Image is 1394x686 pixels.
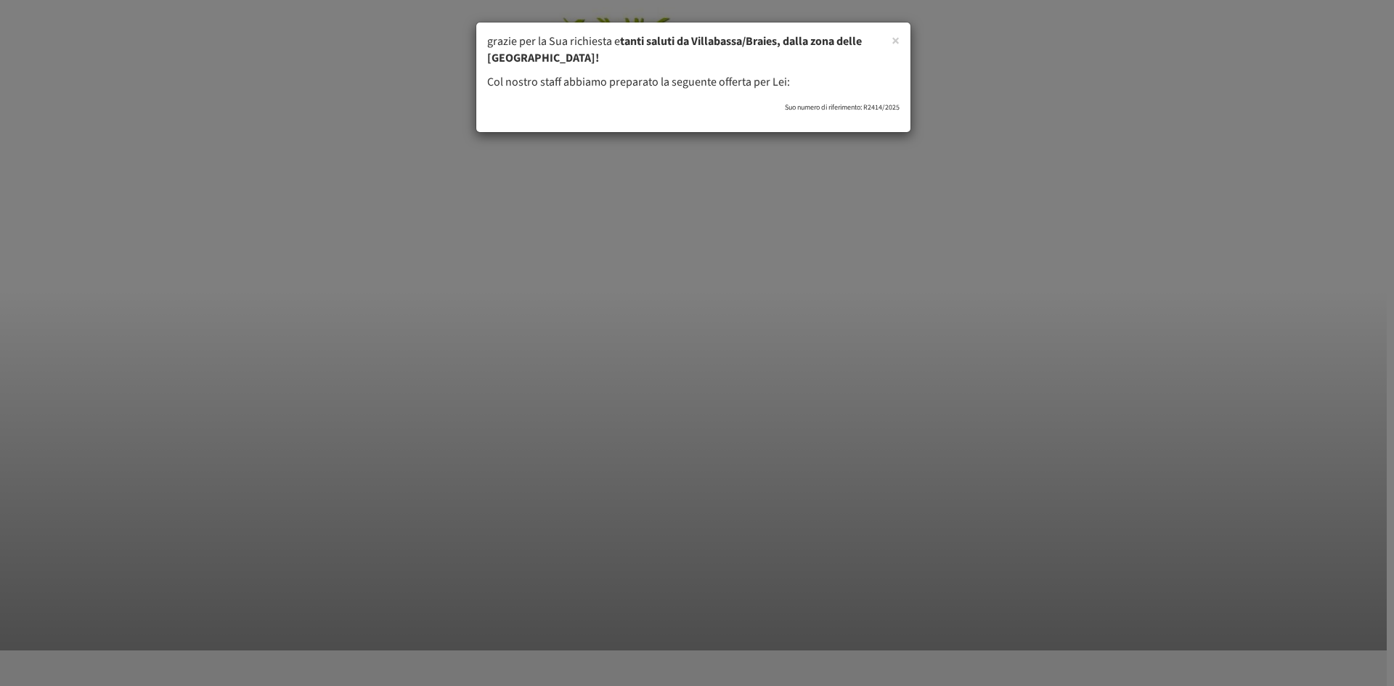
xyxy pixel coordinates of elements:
[892,33,900,49] button: Close
[785,102,900,113] span: Suo numero di riferimento: R2414/2025
[487,74,900,91] p: Col nostro staff abbiamo preparato la seguente offerta per Lei:
[892,30,900,52] span: ×
[487,33,862,66] strong: tanti saluti da Villabassa/Braies, dalla zona delle [GEOGRAPHIC_DATA]!
[487,33,900,67] p: grazie per la Sua richiesta e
